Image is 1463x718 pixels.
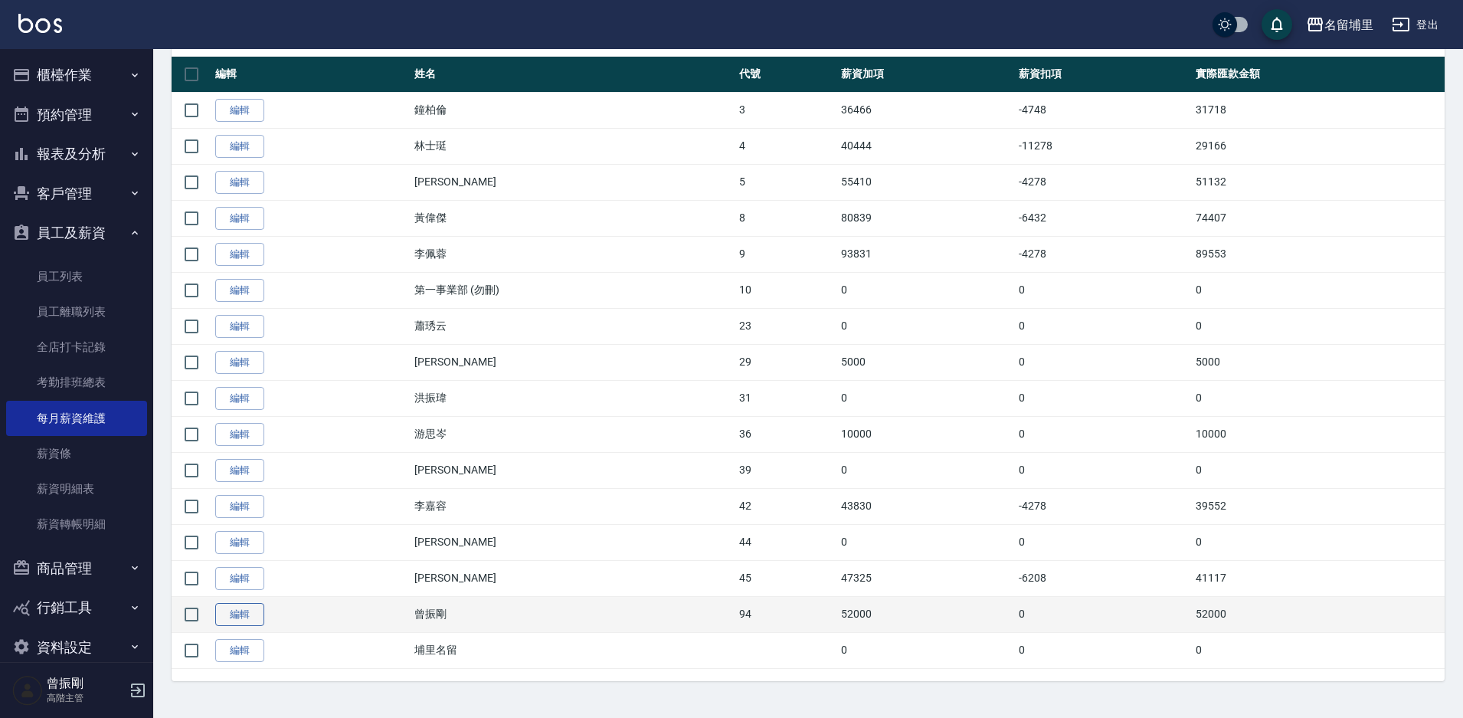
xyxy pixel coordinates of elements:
[411,164,735,200] td: [PERSON_NAME]
[1192,488,1445,524] td: 39552
[735,560,837,596] td: 45
[837,560,1014,596] td: 47325
[215,459,264,483] a: 編輯
[411,92,735,128] td: 鐘柏倫
[1192,596,1445,632] td: 52000
[215,135,264,159] a: 編輯
[1192,380,1445,416] td: 0
[735,164,837,200] td: 5
[411,380,735,416] td: 洪振瑋
[1015,164,1192,200] td: -4278
[411,236,735,272] td: 李佩蓉
[1192,560,1445,596] td: 41117
[735,380,837,416] td: 31
[1262,9,1292,40] button: save
[735,452,837,488] td: 39
[1015,92,1192,128] td: -4748
[411,560,735,596] td: [PERSON_NAME]
[12,675,43,706] img: Person
[215,531,264,555] a: 編輯
[1015,128,1192,164] td: -11278
[837,164,1014,200] td: 55410
[735,92,837,128] td: 3
[837,488,1014,524] td: 43830
[1192,344,1445,380] td: 5000
[47,676,125,691] h5: 曾振剛
[837,200,1014,236] td: 80839
[1015,380,1192,416] td: 0
[1192,524,1445,560] td: 0
[215,99,264,123] a: 編輯
[837,380,1014,416] td: 0
[735,344,837,380] td: 29
[411,128,735,164] td: 林士珽
[215,423,264,447] a: 編輯
[411,344,735,380] td: [PERSON_NAME]
[6,174,147,214] button: 客戶管理
[6,588,147,628] button: 行銷工具
[735,128,837,164] td: 4
[411,524,735,560] td: [PERSON_NAME]
[1015,57,1192,93] th: 薪資扣項
[6,628,147,667] button: 資料設定
[1192,200,1445,236] td: 74407
[411,452,735,488] td: [PERSON_NAME]
[411,596,735,632] td: 曾振剛
[1015,272,1192,308] td: 0
[1015,632,1192,668] td: 0
[1015,308,1192,344] td: 0
[837,344,1014,380] td: 5000
[6,294,147,329] a: 員工離職列表
[1192,57,1445,93] th: 實際匯款金額
[411,272,735,308] td: 第一事業部 (勿刪)
[6,436,147,471] a: 薪資條
[411,632,735,668] td: 埔里名留
[1192,632,1445,668] td: 0
[411,200,735,236] td: 黃偉傑
[1192,128,1445,164] td: 29166
[215,387,264,411] a: 編輯
[211,57,411,93] th: 編輯
[1192,452,1445,488] td: 0
[1015,452,1192,488] td: 0
[1015,200,1192,236] td: -6432
[1015,560,1192,596] td: -6208
[215,567,264,591] a: 編輯
[411,57,735,93] th: 姓名
[735,272,837,308] td: 10
[1192,164,1445,200] td: 51132
[6,401,147,436] a: 每月薪資維護
[6,55,147,95] button: 櫃檯作業
[6,365,147,400] a: 考勤排班總表
[18,14,62,33] img: Logo
[1015,596,1192,632] td: 0
[837,416,1014,452] td: 10000
[411,488,735,524] td: 李嘉容
[1015,488,1192,524] td: -4278
[1192,272,1445,308] td: 0
[1386,11,1445,39] button: 登出
[6,95,147,135] button: 預約管理
[215,207,264,231] a: 編輯
[215,603,264,627] a: 編輯
[1192,416,1445,452] td: 10000
[215,315,264,339] a: 編輯
[1015,524,1192,560] td: 0
[837,308,1014,344] td: 0
[215,495,264,519] a: 編輯
[6,259,147,294] a: 員工列表
[6,213,147,253] button: 員工及薪資
[837,632,1014,668] td: 0
[1300,9,1380,41] button: 名留埔里
[735,236,837,272] td: 9
[1015,236,1192,272] td: -4278
[411,308,735,344] td: 蕭琇云
[837,236,1014,272] td: 93831
[735,596,837,632] td: 94
[735,416,837,452] td: 36
[215,243,264,267] a: 編輯
[837,92,1014,128] td: 36466
[837,57,1014,93] th: 薪資加項
[1324,15,1373,34] div: 名留埔里
[837,272,1014,308] td: 0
